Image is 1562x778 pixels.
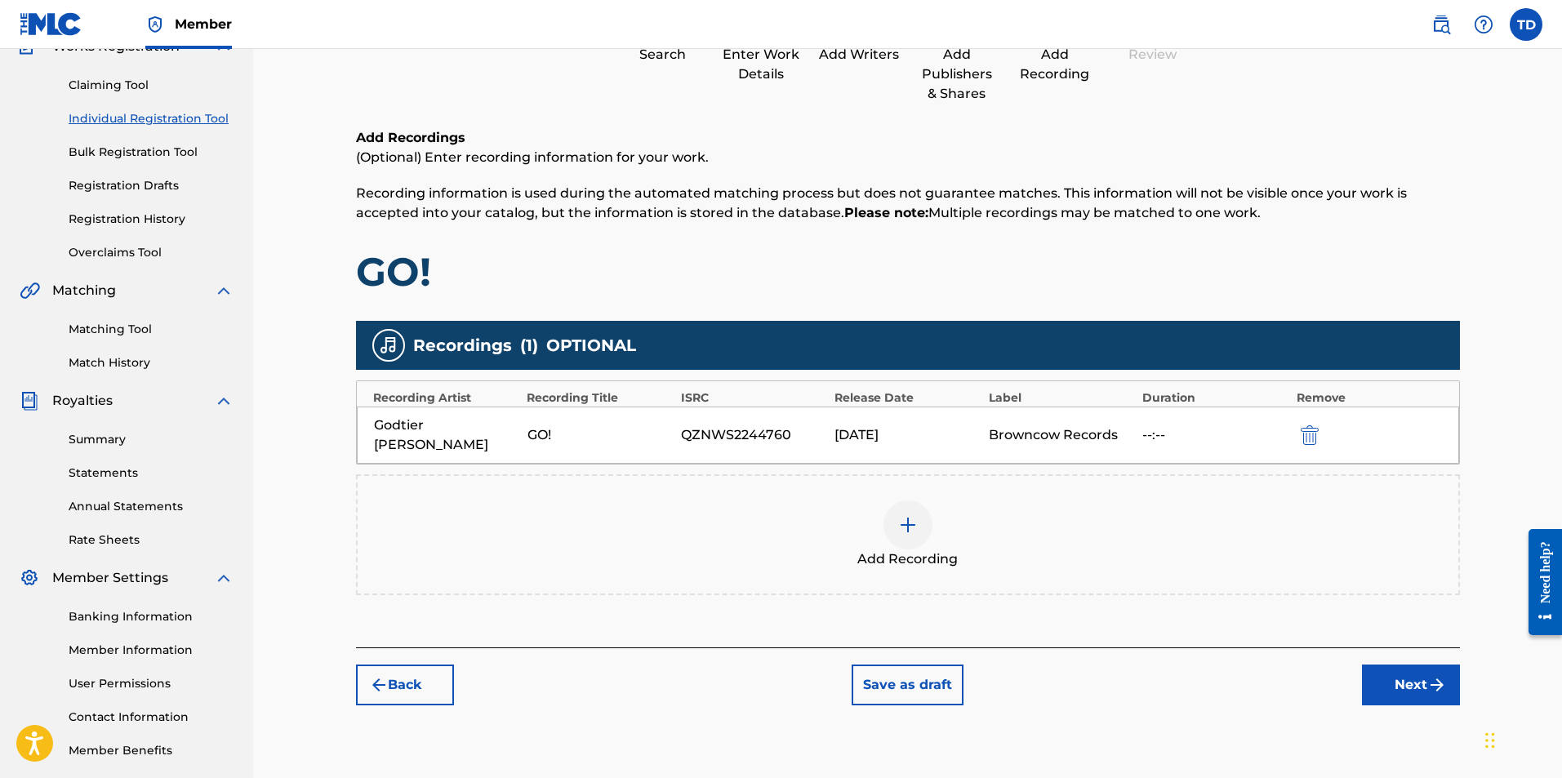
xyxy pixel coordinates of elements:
a: Banking Information [69,608,234,625]
img: Top Rightsholder [145,15,165,34]
a: User Permissions [69,675,234,692]
a: Public Search [1425,8,1457,41]
div: Recording Title [527,389,673,407]
a: Registration History [69,211,234,228]
img: add [898,515,918,535]
img: MLC Logo [20,12,82,36]
div: Add Writers [818,45,900,64]
img: 7ee5dd4eb1f8a8e3ef2f.svg [369,675,389,695]
span: Recording information is used during the automated matching process but does not guarantee matche... [356,185,1407,220]
div: [DATE] [834,425,980,445]
a: Overclaims Tool [69,244,234,261]
iframe: Resource Center [1516,517,1562,648]
div: Label [989,389,1135,407]
iframe: Chat Widget [1480,700,1562,778]
a: Contact Information [69,709,234,726]
img: Member Settings [20,568,39,588]
a: Rate Sheets [69,531,234,549]
a: Statements [69,465,234,482]
span: OPTIONAL [546,333,636,358]
div: User Menu [1510,8,1542,41]
div: Drag [1485,716,1495,765]
span: Matching [52,281,116,300]
a: Annual Statements [69,498,234,515]
a: Claiming Tool [69,77,234,94]
img: expand [214,568,234,588]
div: Godtier [PERSON_NAME] [374,416,519,455]
a: Member Information [69,642,234,659]
img: expand [214,391,234,411]
span: ( 1 ) [520,333,538,358]
button: Next [1362,665,1460,705]
span: Royalties [52,391,113,411]
h1: GO! [356,247,1460,296]
img: Matching [20,281,40,300]
div: Review [1112,45,1194,64]
img: expand [214,281,234,300]
div: --:-- [1142,425,1288,445]
div: Remove [1297,389,1443,407]
span: Member Settings [52,568,168,588]
img: Royalties [20,391,39,411]
a: Bulk Registration Tool [69,144,234,161]
div: Add Publishers & Shares [916,45,998,104]
div: ISRC [681,389,827,407]
img: help [1474,15,1493,34]
img: recording [379,336,398,355]
a: Match History [69,354,234,371]
strong: Please note: [844,205,928,220]
span: Member [175,15,232,33]
div: GO! [527,425,673,445]
a: Matching Tool [69,321,234,338]
img: f7272a7cc735f4ea7f67.svg [1427,675,1447,695]
img: 12a2ab48e56ec057fbd8.svg [1301,425,1319,445]
div: Add Recording [1014,45,1096,84]
h6: Add Recordings [356,128,1460,148]
div: Enter Work Details [720,45,802,84]
a: Member Benefits [69,742,234,759]
button: Save as draft [852,665,963,705]
span: Add Recording [857,549,958,569]
div: Duration [1142,389,1288,407]
a: Individual Registration Tool [69,110,234,127]
div: Search [622,45,704,64]
div: Browncow Records [989,425,1134,445]
a: Registration Drafts [69,177,234,194]
a: Summary [69,431,234,448]
div: Release Date [834,389,981,407]
div: QZNWS2244760 [681,425,826,445]
img: search [1431,15,1451,34]
span: Recordings [413,333,512,358]
button: Back [356,665,454,705]
span: (Optional) Enter recording information for your work. [356,149,709,165]
div: Recording Artist [373,389,519,407]
div: Help [1467,8,1500,41]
